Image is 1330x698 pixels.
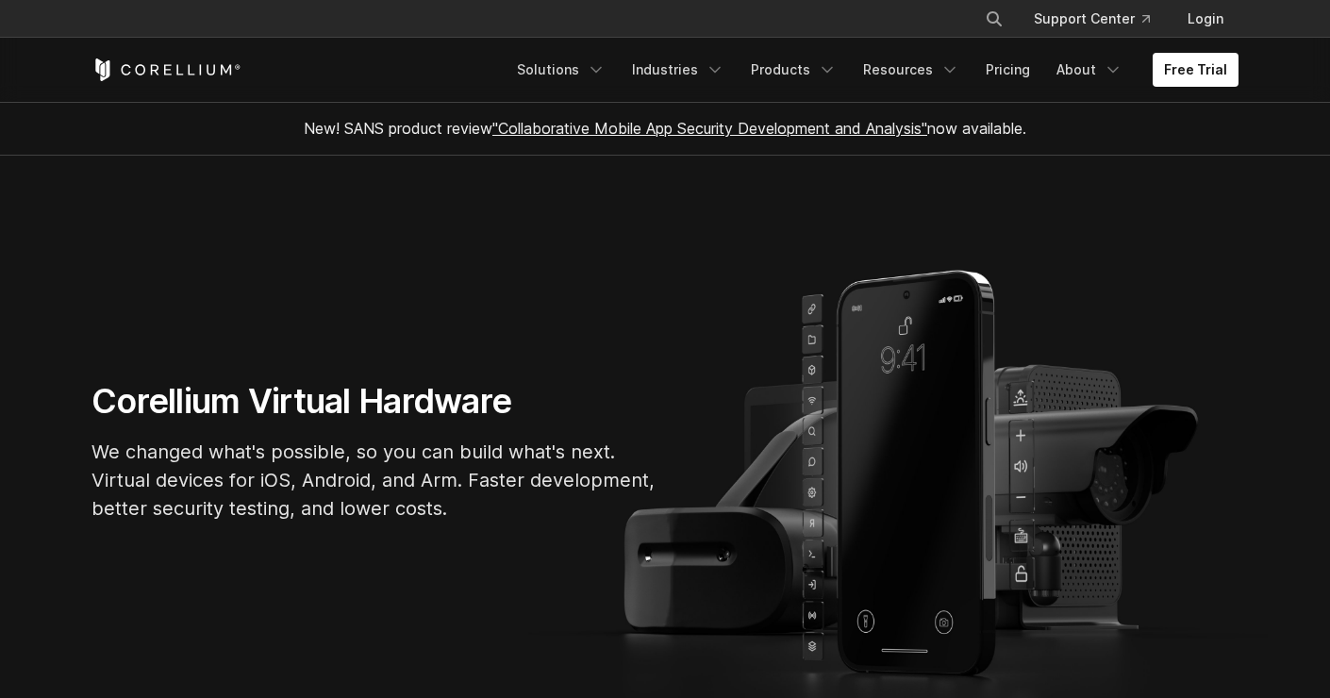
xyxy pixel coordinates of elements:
div: Navigation Menu [506,53,1239,87]
p: We changed what's possible, so you can build what's next. Virtual devices for iOS, Android, and A... [91,438,657,523]
a: Industries [621,53,736,87]
a: Login [1172,2,1239,36]
a: Support Center [1019,2,1165,36]
span: New! SANS product review now available. [304,119,1026,138]
h1: Corellium Virtual Hardware [91,380,657,423]
a: About [1045,53,1134,87]
a: Pricing [974,53,1041,87]
div: Navigation Menu [962,2,1239,36]
a: Solutions [506,53,617,87]
button: Search [977,2,1011,36]
a: "Collaborative Mobile App Security Development and Analysis" [492,119,927,138]
a: Products [740,53,848,87]
a: Free Trial [1153,53,1239,87]
a: Resources [852,53,971,87]
a: Corellium Home [91,58,241,81]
